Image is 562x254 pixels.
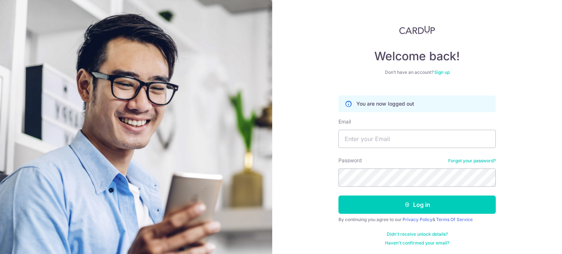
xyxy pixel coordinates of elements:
h4: Welcome back! [338,49,496,64]
button: Log in [338,196,496,214]
a: Sign up [434,69,450,75]
div: By continuing you agree to our & [338,217,496,223]
p: You are now logged out [356,100,414,107]
img: CardUp Logo [399,26,435,34]
a: Terms Of Service [436,217,473,222]
a: Haven't confirmed your email? [385,240,449,246]
a: Didn't receive unlock details? [387,231,448,237]
a: Privacy Policy [402,217,432,222]
label: Password [338,157,362,164]
input: Enter your Email [338,130,496,148]
label: Email [338,118,351,125]
a: Forgot your password? [448,158,496,164]
div: Don’t have an account? [338,69,496,75]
